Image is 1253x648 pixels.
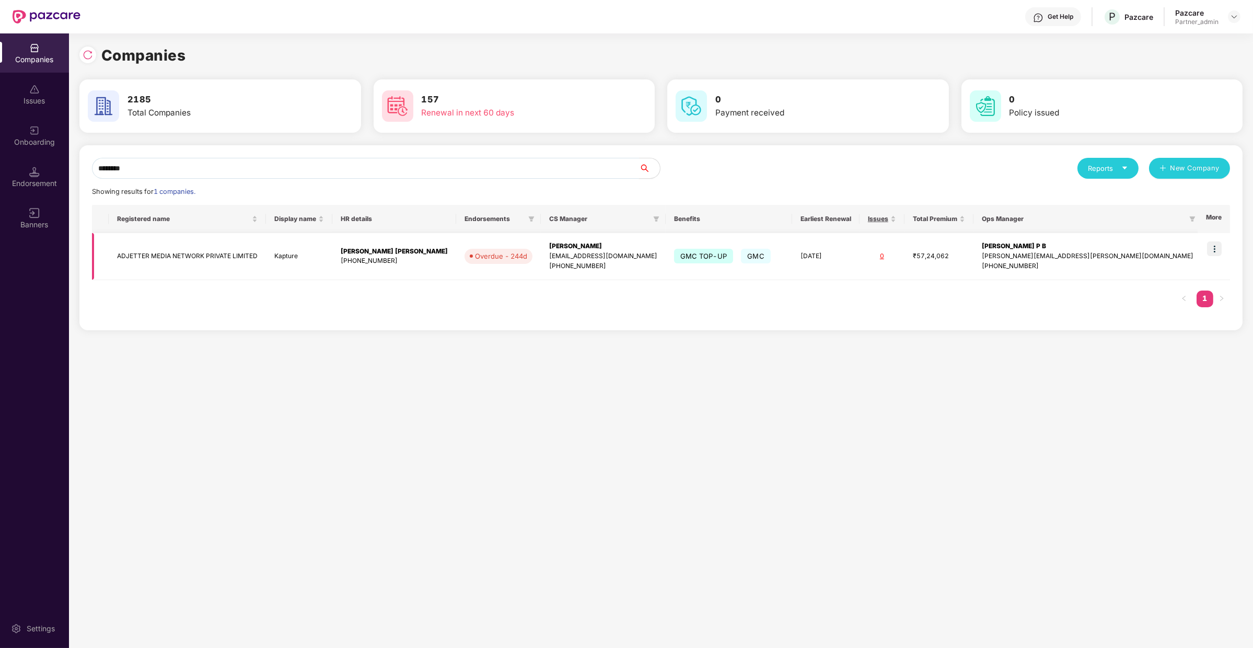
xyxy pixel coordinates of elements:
th: Total Premium [904,205,973,233]
li: 1 [1197,291,1213,307]
div: [PERSON_NAME] [549,241,657,251]
img: New Pazcare Logo [13,10,80,24]
div: [PERSON_NAME] P B [982,241,1193,251]
div: Pazcare [1175,8,1219,18]
div: [PERSON_NAME][EMAIL_ADDRESS][PERSON_NAME][DOMAIN_NAME] [982,251,1193,261]
span: right [1219,295,1225,302]
th: Issues [860,205,904,233]
h3: 157 [422,93,595,107]
img: svg+xml;base64,PHN2ZyBpZD0iU2V0dGluZy0yMHgyMCIgeG1sbnM9Imh0dHA6Ly93d3cudzMub3JnLzIwMDAvc3ZnIiB3aW... [11,623,21,634]
img: svg+xml;base64,PHN2ZyBpZD0iSGVscC0zMngzMiIgeG1sbnM9Imh0dHA6Ly93d3cudzMub3JnLzIwMDAvc3ZnIiB3aWR0aD... [1033,13,1043,23]
th: HR details [332,205,456,233]
div: Overdue - 244d [475,251,527,261]
img: svg+xml;base64,PHN2ZyB3aWR0aD0iMTYiIGhlaWdodD0iMTYiIHZpZXdCb3g9IjAgMCAxNiAxNiIgZmlsbD0ibm9uZSIgeG... [29,208,40,218]
div: Total Companies [127,107,301,119]
div: Settings [24,623,58,634]
span: filter [653,216,659,222]
span: Issues [868,215,888,223]
span: filter [651,213,662,225]
a: 1 [1197,291,1213,306]
h3: 0 [715,93,889,107]
span: P [1109,10,1116,23]
span: Display name [274,215,316,223]
td: [DATE] [792,233,860,280]
img: svg+xml;base64,PHN2ZyBpZD0iRHJvcGRvd24tMzJ4MzIiIHhtbG5zPSJodHRwOi8vd3d3LnczLm9yZy8yMDAwL3N2ZyIgd2... [1230,13,1238,21]
button: right [1213,291,1230,307]
span: Showing results for [92,188,195,195]
span: 1 companies. [154,188,195,195]
h1: Companies [101,44,186,67]
li: Next Page [1213,291,1230,307]
h3: 2185 [127,93,301,107]
span: caret-down [1121,165,1128,171]
div: [PHONE_NUMBER] [549,261,657,271]
span: filter [526,213,537,225]
span: filter [528,216,535,222]
span: Total Premium [913,215,957,223]
div: Renewal in next 60 days [422,107,595,119]
div: ₹57,24,062 [913,251,965,261]
div: Pazcare [1124,12,1153,22]
span: filter [1187,213,1198,225]
img: svg+xml;base64,PHN2ZyBpZD0iQ29tcGFuaWVzIiB4bWxucz0iaHR0cDovL3d3dy53My5vcmcvMjAwMC9zdmciIHdpZHRoPS... [29,43,40,53]
span: search [639,164,660,172]
button: left [1176,291,1192,307]
span: GMC TOP-UP [674,249,733,263]
th: Registered name [109,205,266,233]
img: svg+xml;base64,PHN2ZyB4bWxucz0iaHR0cDovL3d3dy53My5vcmcvMjAwMC9zdmciIHdpZHRoPSI2MCIgaGVpZ2h0PSI2MC... [676,90,707,122]
div: Payment received [715,107,889,119]
span: plus [1159,165,1166,173]
span: left [1181,295,1187,302]
img: svg+xml;base64,PHN2ZyB3aWR0aD0iMTQuNSIgaGVpZ2h0PSIxNC41IiB2aWV3Qm94PSIwIDAgMTYgMTYiIGZpbGw9Im5vbm... [29,167,40,177]
span: Ops Manager [982,215,1185,223]
img: svg+xml;base64,PHN2ZyB4bWxucz0iaHR0cDovL3d3dy53My5vcmcvMjAwMC9zdmciIHdpZHRoPSI2MCIgaGVpZ2h0PSI2MC... [88,90,119,122]
span: filter [1189,216,1196,222]
div: [PHONE_NUMBER] [341,256,448,266]
th: Earliest Renewal [792,205,860,233]
img: svg+xml;base64,PHN2ZyB4bWxucz0iaHR0cDovL3d3dy53My5vcmcvMjAwMC9zdmciIHdpZHRoPSI2MCIgaGVpZ2h0PSI2MC... [970,90,1001,122]
div: 0 [868,251,896,261]
div: [PERSON_NAME] [PERSON_NAME] [341,247,448,257]
button: plusNew Company [1149,158,1230,179]
img: svg+xml;base64,PHN2ZyB4bWxucz0iaHR0cDovL3d3dy53My5vcmcvMjAwMC9zdmciIHdpZHRoPSI2MCIgaGVpZ2h0PSI2MC... [382,90,413,122]
td: Kapture [266,233,332,280]
div: Reports [1088,163,1128,173]
li: Previous Page [1176,291,1192,307]
div: [PHONE_NUMBER] [982,261,1193,271]
img: svg+xml;base64,PHN2ZyB3aWR0aD0iMjAiIGhlaWdodD0iMjAiIHZpZXdCb3g9IjAgMCAyMCAyMCIgZmlsbD0ibm9uZSIgeG... [29,125,40,136]
span: New Company [1170,163,1220,173]
td: ADJETTER MEDIA NETWORK PRIVATE LIMITED [109,233,266,280]
th: More [1198,205,1230,233]
div: Policy issued [1010,107,1183,119]
button: search [639,158,660,179]
img: svg+xml;base64,PHN2ZyBpZD0iUmVsb2FkLTMyeDMyIiB4bWxucz0iaHR0cDovL3d3dy53My5vcmcvMjAwMC9zdmciIHdpZH... [83,50,93,60]
h3: 0 [1010,93,1183,107]
span: Registered name [117,215,250,223]
div: Partner_admin [1175,18,1219,26]
div: [EMAIL_ADDRESS][DOMAIN_NAME] [549,251,657,261]
div: Get Help [1048,13,1073,21]
th: Display name [266,205,332,233]
span: GMC [741,249,771,263]
img: svg+xml;base64,PHN2ZyBpZD0iSXNzdWVzX2Rpc2FibGVkIiB4bWxucz0iaHR0cDovL3d3dy53My5vcmcvMjAwMC9zdmciIH... [29,84,40,95]
img: icon [1207,241,1222,256]
th: Benefits [666,205,792,233]
span: Endorsements [465,215,524,223]
span: CS Manager [549,215,649,223]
